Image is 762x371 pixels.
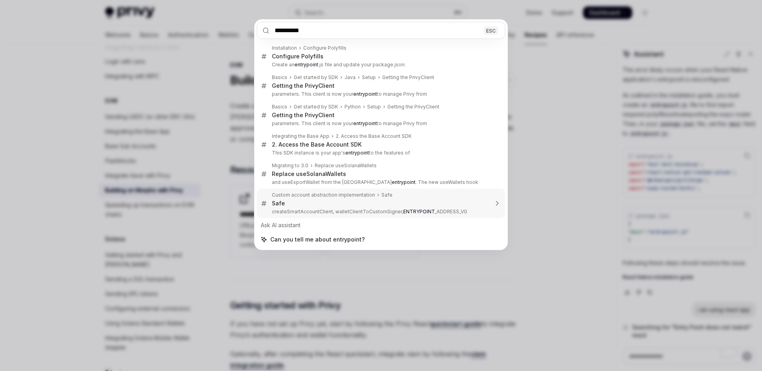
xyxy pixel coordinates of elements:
[353,91,377,97] b: entrypoint
[257,218,505,232] div: Ask AI assistant
[272,170,346,178] div: Replace useSolanaWallets
[387,104,439,110] div: Getting the PrivyClient
[272,104,287,110] div: Basics
[272,209,489,215] p: createSmartAccountClient, walletClientToCustomSigner, _ADDRESS_V0
[272,162,308,169] div: Migrating to 3.0
[272,74,287,81] div: Basics
[381,192,393,198] div: Safe
[272,53,323,60] div: Configure Polyfills
[294,74,338,81] div: Get started by SDK
[345,150,369,156] b: entrypoint
[336,133,412,139] div: 2. Access the Base Account SDK
[272,91,489,97] p: parameters. This client is now your to manage Privy from
[344,74,356,81] div: Java
[272,141,362,148] div: 2. Access the Base Account SDK
[344,104,361,110] div: Python
[270,236,365,243] span: Can you tell me about entrypoint?
[272,200,285,207] div: Safe
[272,112,335,119] div: Getting the PrivyClient
[272,150,489,156] p: This SDK instance is your app's to the features of
[272,120,489,127] p: parameters. This client is now your to manage Privy from
[353,120,377,126] b: entrypoint
[367,104,381,110] div: Setup
[272,192,375,198] div: Custom account abstraction implementation
[362,74,376,81] div: Setup
[272,82,335,89] div: Getting the PrivyClient
[392,179,416,185] b: entrypoint
[315,162,377,169] div: Replace useSolanaWallets
[272,62,489,68] p: Create an .js file and update your package.json:
[303,45,346,51] div: Configure Polyfills
[403,209,435,214] b: ENTRYPOINT
[272,133,329,139] div: Integrating the Base App
[294,62,318,68] b: entrypoint
[272,179,489,185] p: and useExportWallet from the [GEOGRAPHIC_DATA] . The new useWallets hook
[272,45,297,51] div: Installation
[294,104,338,110] div: Get started by SDK
[382,74,434,81] div: Getting the PrivyClient
[484,26,498,35] div: ESC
